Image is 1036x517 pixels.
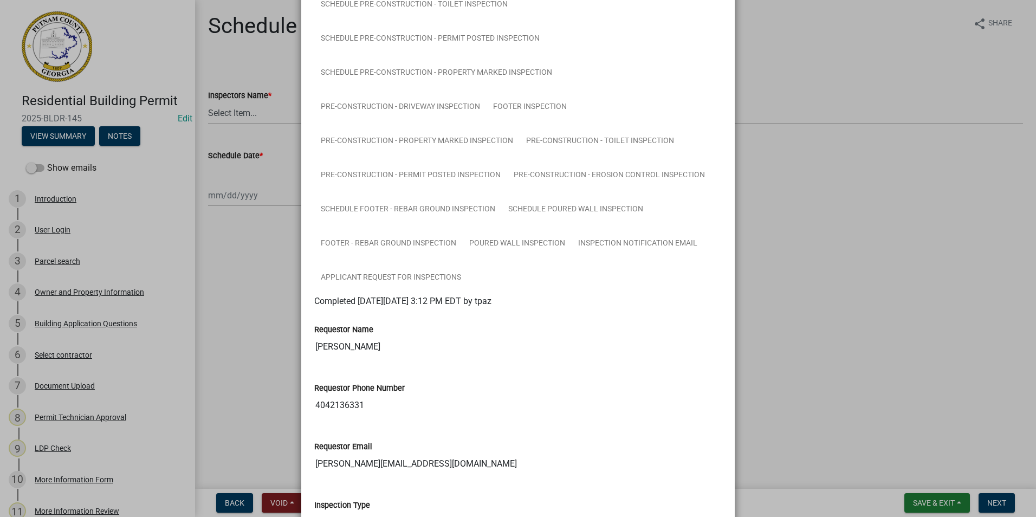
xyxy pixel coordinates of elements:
[314,385,405,392] label: Requestor Phone Number
[572,227,704,261] a: Inspection Notification Email
[314,227,463,261] a: Footer - Rebar Ground Inspection
[314,443,372,451] label: Requestor Email
[314,192,502,227] a: Schedule Footer - Rebar Ground Inspection
[507,158,711,193] a: Pre-construction - Erosion Control Inspection
[314,56,559,91] a: Schedule Pre-construction - Property Marked Inspection
[314,124,520,159] a: Pre-construction - Property Marked Inspection
[314,296,491,306] span: Completed [DATE][DATE] 3:12 PM EDT by tpaz
[314,158,507,193] a: Pre-construction - Permit Posted Inspection
[314,326,373,334] label: Requestor Name
[314,22,546,56] a: Schedule Pre-construction - Permit Posted Inspection
[463,227,572,261] a: Poured Wall Inspection
[520,124,681,159] a: Pre-construction - Toilet Inspection
[314,502,370,509] label: Inspection Type
[502,192,650,227] a: Schedule Poured Wall Inspection
[487,90,573,125] a: Footer Inspection
[314,90,487,125] a: Pre-construction - Driveway Inspection
[314,261,468,295] a: Applicant Request for Inspections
